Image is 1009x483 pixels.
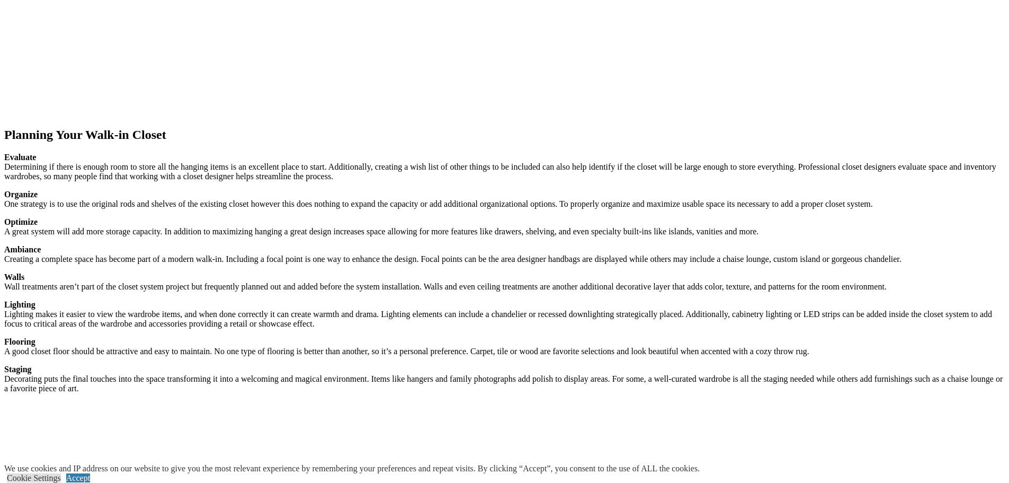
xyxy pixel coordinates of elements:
strong: Ambiance [4,245,41,254]
p: Lighting makes it easier to view the wardrobe items, and when done correctly it can create warmth... [4,300,1005,329]
p: Determining if there is enough room to store all the hanging items is an excellent place to start... [4,153,1005,181]
strong: Walls [4,273,24,282]
p: Creating a complete space has become part of a modern walk-in. Including a focal point is one way... [4,245,1005,264]
p: A great system will add more storage capacity. In addition to maximizing hanging a great design i... [4,217,1005,236]
strong: Evaluate [4,153,36,162]
a: Accept [66,473,90,482]
strong: Organize [4,190,38,199]
h2: Planning Your Walk-in Closet [4,128,1005,142]
p: A good closet floor should be attractive and easy to maintain. No one type of flooring is better ... [4,337,1005,356]
strong: Lighting [4,300,35,309]
div: We use cookies and IP address on our website to give you the most relevant experience by remember... [4,464,700,473]
p: Decorating puts the final touches into the space transforming it into a welcoming and magical env... [4,365,1005,393]
strong: Optimize [4,217,38,226]
strong: Staging [4,365,32,374]
p: Wall treatments aren’t part of the closet system project but frequently planned out and added bef... [4,273,1005,292]
a: Cookie Settings [7,473,61,482]
strong: Flooring [4,337,35,346]
p: One strategy is to use the original rods and shelves of the existing closet however this does not... [4,190,1005,209]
